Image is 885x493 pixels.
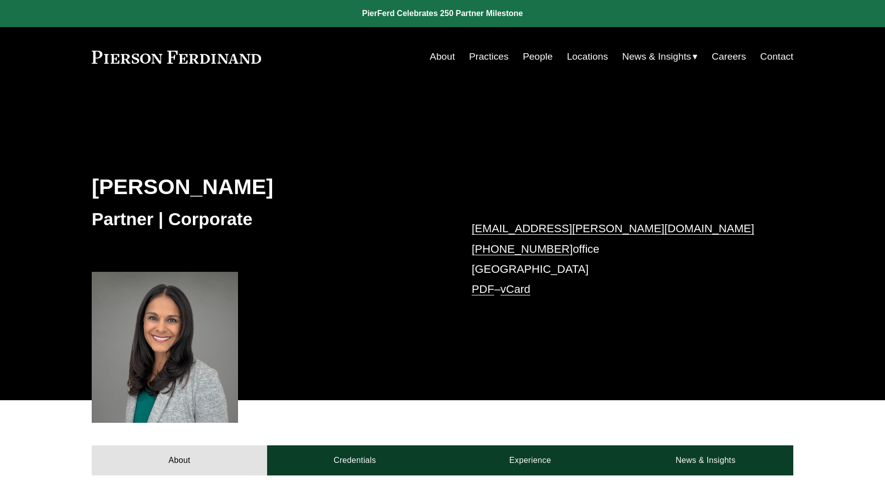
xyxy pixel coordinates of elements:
[92,445,267,475] a: About
[760,47,793,66] a: Contact
[618,445,793,475] a: News & Insights
[430,47,455,66] a: About
[472,243,573,255] a: [PHONE_NUMBER]
[469,47,509,66] a: Practices
[472,283,494,295] a: PDF
[501,283,531,295] a: vCard
[472,219,764,299] p: office [GEOGRAPHIC_DATA] –
[567,47,608,66] a: Locations
[92,208,442,230] h3: Partner | Corporate
[523,47,553,66] a: People
[712,47,746,66] a: Careers
[267,445,442,475] a: Credentials
[442,445,618,475] a: Experience
[622,47,698,66] a: folder dropdown
[472,222,754,235] a: [EMAIL_ADDRESS][PERSON_NAME][DOMAIN_NAME]
[92,174,442,200] h2: [PERSON_NAME]
[622,48,692,66] span: News & Insights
